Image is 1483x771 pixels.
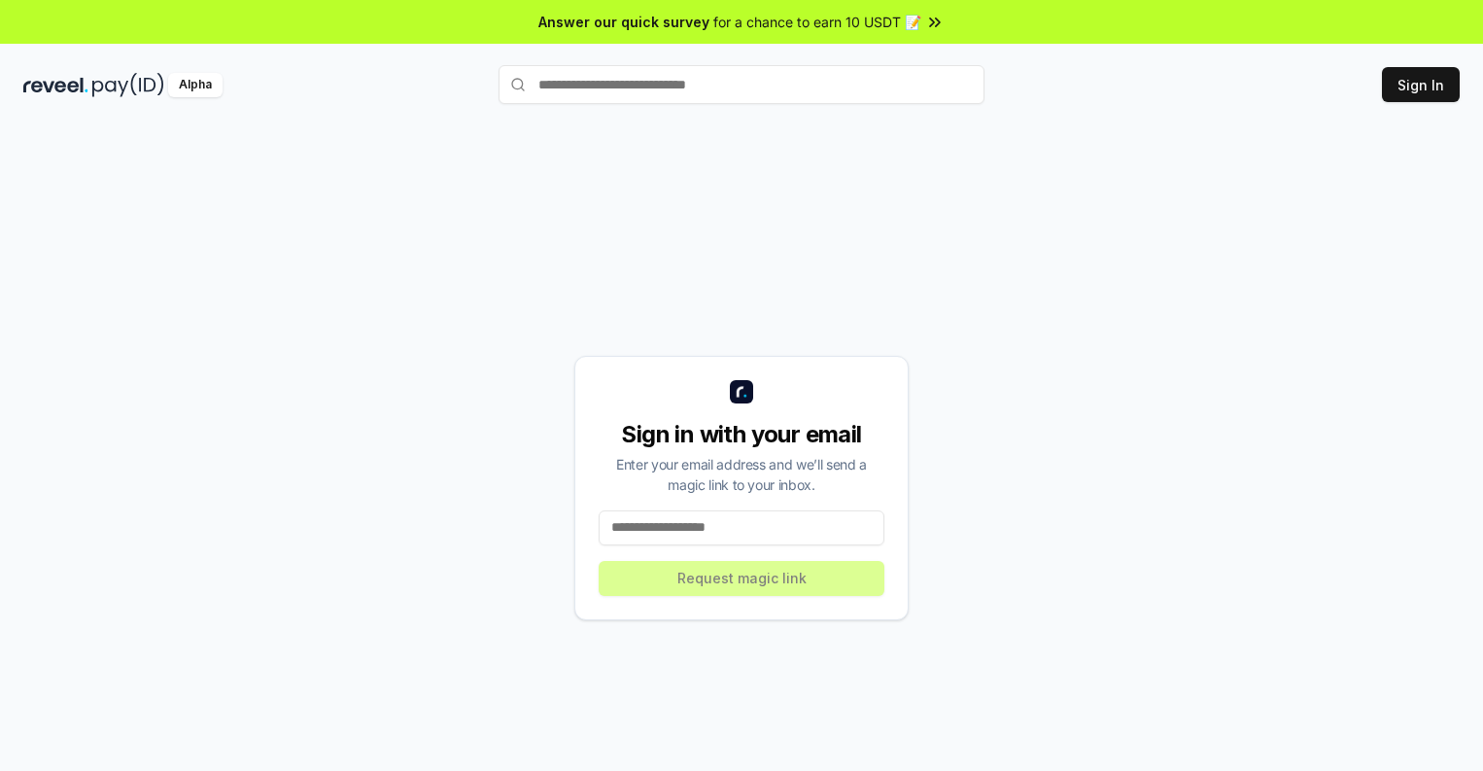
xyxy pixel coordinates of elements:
[599,419,884,450] div: Sign in with your email
[23,73,88,97] img: reveel_dark
[730,380,753,403] img: logo_small
[1382,67,1460,102] button: Sign In
[713,12,921,32] span: for a chance to earn 10 USDT 📝
[168,73,223,97] div: Alpha
[538,12,709,32] span: Answer our quick survey
[92,73,164,97] img: pay_id
[599,454,884,495] div: Enter your email address and we’ll send a magic link to your inbox.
